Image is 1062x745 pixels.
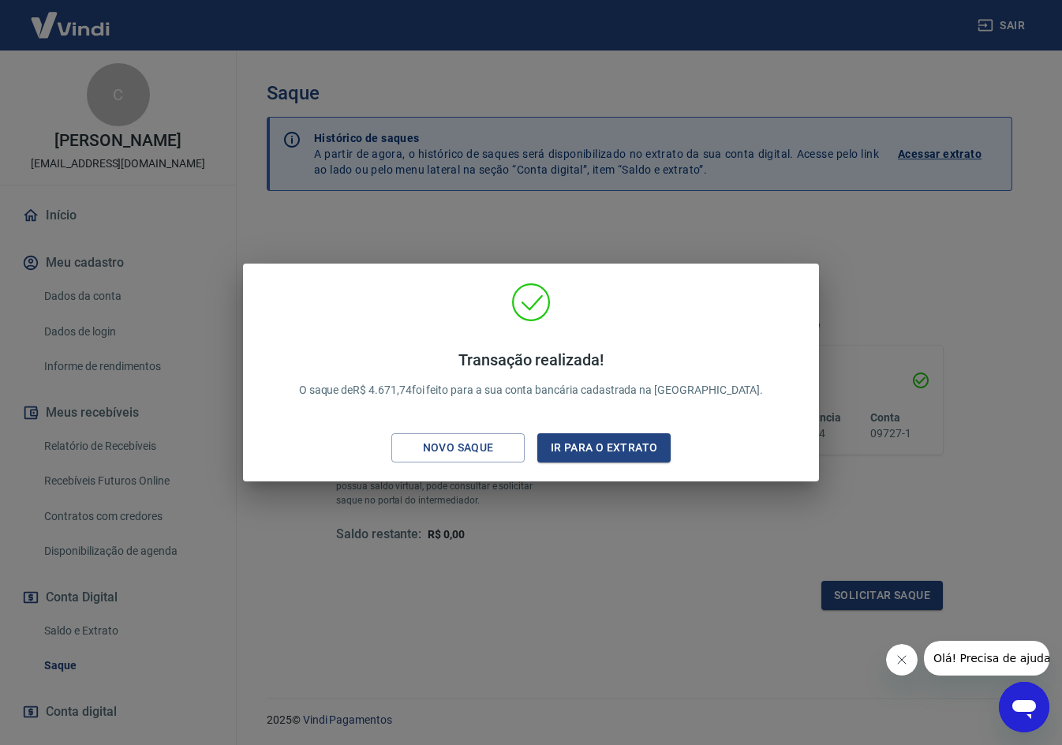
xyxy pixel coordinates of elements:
iframe: Fechar mensagem [886,644,918,676]
button: Ir para o extrato [537,433,671,462]
iframe: Mensagem da empresa [924,641,1049,676]
h4: Transação realizada! [299,350,764,369]
iframe: Botão para abrir a janela de mensagens [999,682,1049,732]
span: Olá! Precisa de ajuda? [9,11,133,24]
p: O saque de R$ 4.671,74 foi feito para a sua conta bancária cadastrada na [GEOGRAPHIC_DATA]. [299,350,764,399]
button: Novo saque [391,433,525,462]
div: Novo saque [404,438,513,458]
